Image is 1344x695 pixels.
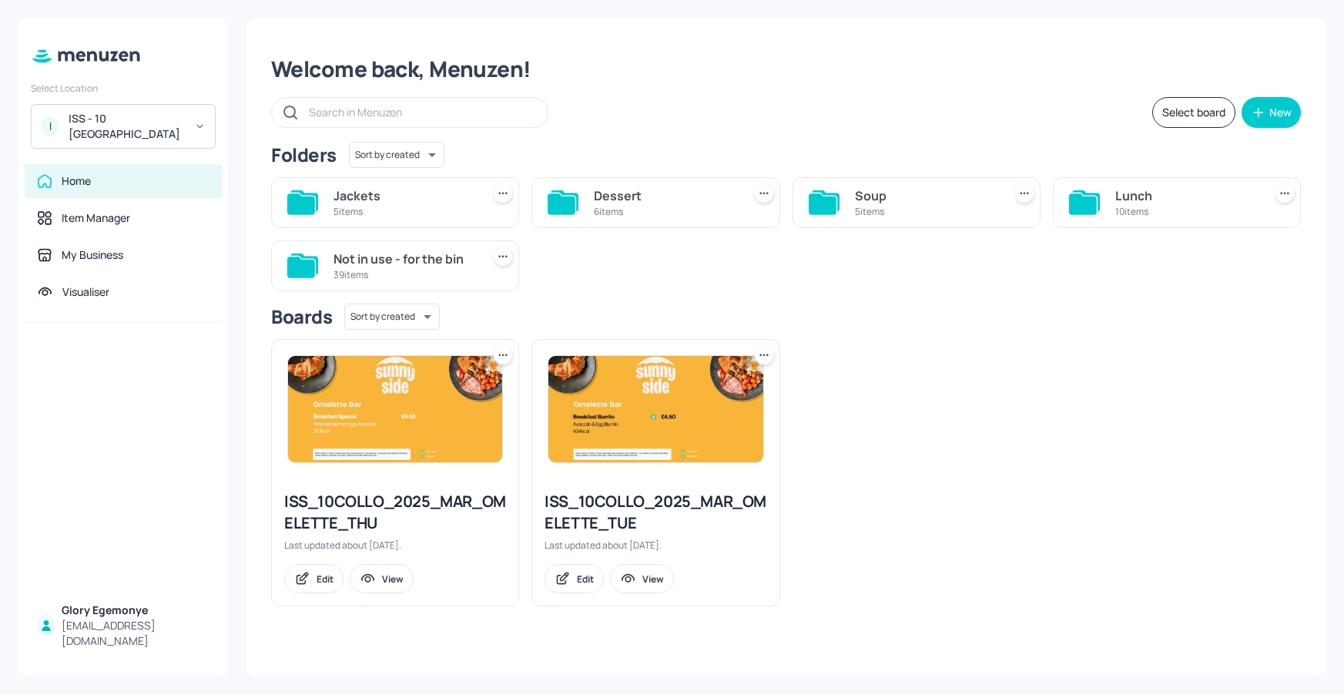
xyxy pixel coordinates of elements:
div: Last updated about [DATE]. [284,539,506,552]
div: Home [62,173,91,189]
div: New [1269,107,1292,118]
div: I [41,117,59,136]
div: 5 items [333,205,475,218]
div: Item Manager [62,210,130,226]
div: Boards [271,304,332,329]
div: Jackets [333,186,475,205]
div: My Business [62,247,123,263]
div: ISS_10COLLO_2025_MAR_OMELETTE_THU [284,491,506,534]
div: Dessert [594,186,736,205]
div: 10 items [1115,205,1257,218]
div: Folders [271,143,337,167]
div: ISS - 10 [GEOGRAPHIC_DATA] [69,111,185,142]
div: Glory Egemonye [62,603,209,618]
div: Sort by created [344,301,440,332]
div: Sort by created [349,139,444,170]
div: ISS_10COLLO_2025_MAR_OMELETTE_TUE [545,491,766,534]
div: [EMAIL_ADDRESS][DOMAIN_NAME] [62,618,209,649]
div: Select Location [31,82,216,95]
div: 5 items [855,205,997,218]
img: 2025-08-29-1756455170588zuoxskk7pe.jpeg [288,356,502,462]
div: Last updated about [DATE]. [545,539,766,552]
div: Visualiser [62,284,109,300]
div: Edit [577,572,594,586]
div: View [642,572,664,586]
div: 6 items [594,205,736,218]
button: New [1242,97,1301,128]
div: Soup [855,186,997,205]
div: Edit [317,572,333,586]
div: Welcome back, Menuzen! [271,55,1301,83]
img: 2025-08-29-1756454443696u54qv3gph4.jpeg [548,356,762,462]
div: View [382,572,404,586]
div: Lunch [1115,186,1257,205]
div: Not in use - for the bin [333,250,475,268]
input: Search in Menuzen [309,101,532,123]
div: 39 items [333,268,475,281]
button: Select board [1152,97,1235,128]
